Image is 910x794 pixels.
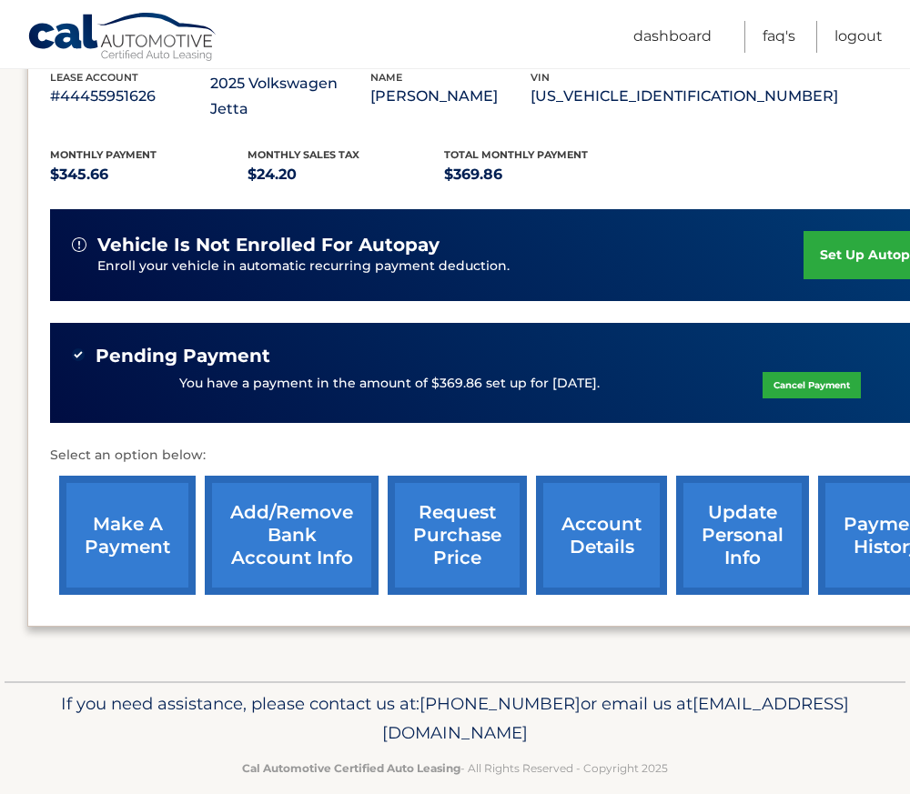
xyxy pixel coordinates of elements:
strong: Cal Automotive Certified Auto Leasing [242,761,460,775]
p: #44455951626 [50,84,210,109]
span: name [370,71,402,84]
span: lease account [50,71,138,84]
p: [PERSON_NAME] [370,84,531,109]
p: 2025 Volkswagen Jetta [210,71,370,122]
a: Logout [834,21,883,53]
p: - All Rights Reserved - Copyright 2025 [32,759,878,778]
img: alert-white.svg [72,237,86,252]
p: [US_VEHICLE_IDENTIFICATION_NUMBER] [531,84,838,109]
a: Dashboard [633,21,712,53]
span: Monthly Payment [50,148,157,161]
span: Total Monthly Payment [444,148,588,161]
a: Add/Remove bank account info [205,476,379,595]
span: vehicle is not enrolled for autopay [97,234,440,256]
a: FAQ's [763,21,795,53]
a: account details [536,476,667,595]
p: If you need assistance, please contact us at: or email us at [32,689,878,748]
img: check-green.svg [72,348,85,361]
p: $369.86 [444,162,642,187]
a: make a payment [59,476,196,595]
span: [PHONE_NUMBER] [420,693,581,714]
span: vin [531,71,550,84]
span: Pending Payment [96,345,270,367]
p: $24.20 [248,162,445,187]
a: update personal info [676,476,809,595]
p: $345.66 [50,162,248,187]
p: Enroll your vehicle in automatic recurring payment deduction. [97,256,804,276]
a: request purchase price [388,476,527,595]
a: Cal Automotive [27,12,218,65]
span: [EMAIL_ADDRESS][DOMAIN_NAME] [382,693,849,743]
p: You have a payment in the amount of $369.86 set up for [DATE]. [179,374,600,394]
span: Monthly sales Tax [248,148,359,161]
a: Cancel Payment [763,372,861,398]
